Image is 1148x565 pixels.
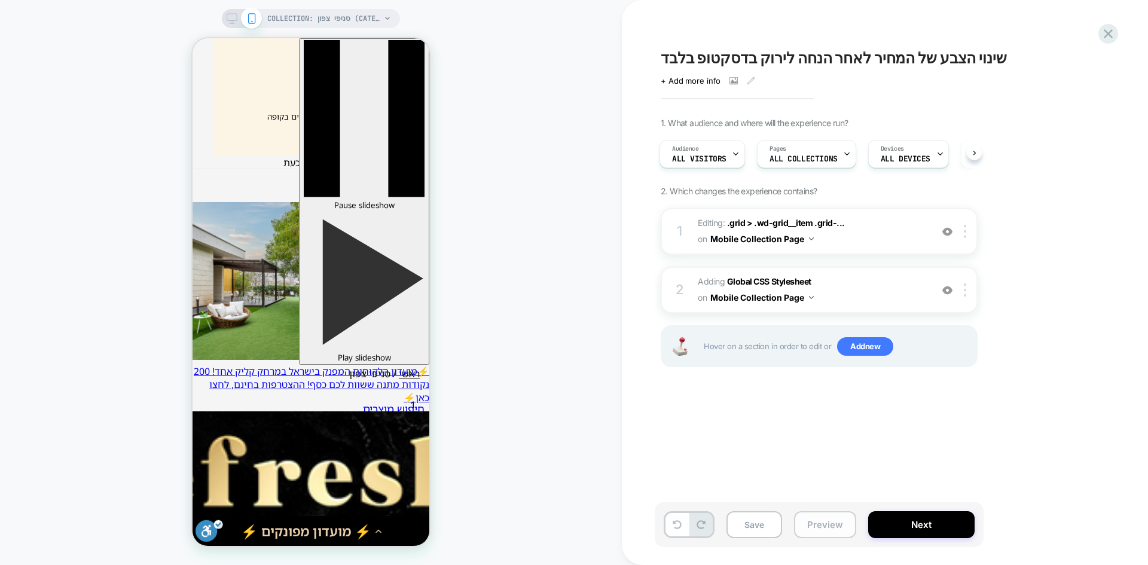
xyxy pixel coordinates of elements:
span: Play slideshow [145,314,199,325]
span: on [698,290,707,305]
button: סרגל נגישות [3,482,30,508]
span: Add new [837,337,893,356]
img: close [964,283,966,297]
img: crossed eye [942,285,952,295]
span: .grid > .wd-grid__item .grid-... [727,218,845,228]
span: ALL COLLECTIONS [770,155,838,163]
span: + Add more info [661,76,720,85]
button: Save [726,511,782,538]
span: Pause slideshow [142,161,202,172]
span: 2. Which changes the experience contains? [661,186,817,196]
img: close [964,225,966,238]
button: Mobile Collection Page [710,289,814,306]
button: Preview [794,511,856,538]
span: ALL DEVICES [881,155,930,163]
div: 2 [674,278,686,302]
img: crossed eye [942,227,952,237]
span: Editing : [698,215,926,248]
span: COLLECTION: סניפי צפון (Category) [267,9,381,28]
span: on [698,231,707,246]
div: 1 [674,219,686,243]
img: down arrow [809,237,814,240]
span: Devices [881,145,904,153]
div: ⚡ מועדון מפונקים ⚡ [48,484,179,502]
span: Pages [770,145,786,153]
img: down arrow [809,296,814,299]
span: Hover on a section in order to edit or [704,337,970,356]
img: Joystick [668,337,692,356]
span: All Visitors [672,155,726,163]
span: Audience [672,145,699,153]
b: Global CSS Stylesheet [727,276,811,286]
a: ⚡מועדון הלקוחות המפנק בישראל במרחק קליק אחד! 200 נקודות מתנה ששוות לכם כסף! ההצטרפות בחינם, לחצו ... [1,326,237,366]
span: 1. What audience and where will the experience run? [661,118,848,128]
span: Adding [698,274,926,306]
span: שינוי הצבע של המחיר לאחר הנחה לירוק בדסקטופ בלבד [661,49,1007,67]
button: Next [868,511,975,538]
button: Mobile Collection Page [710,230,814,248]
